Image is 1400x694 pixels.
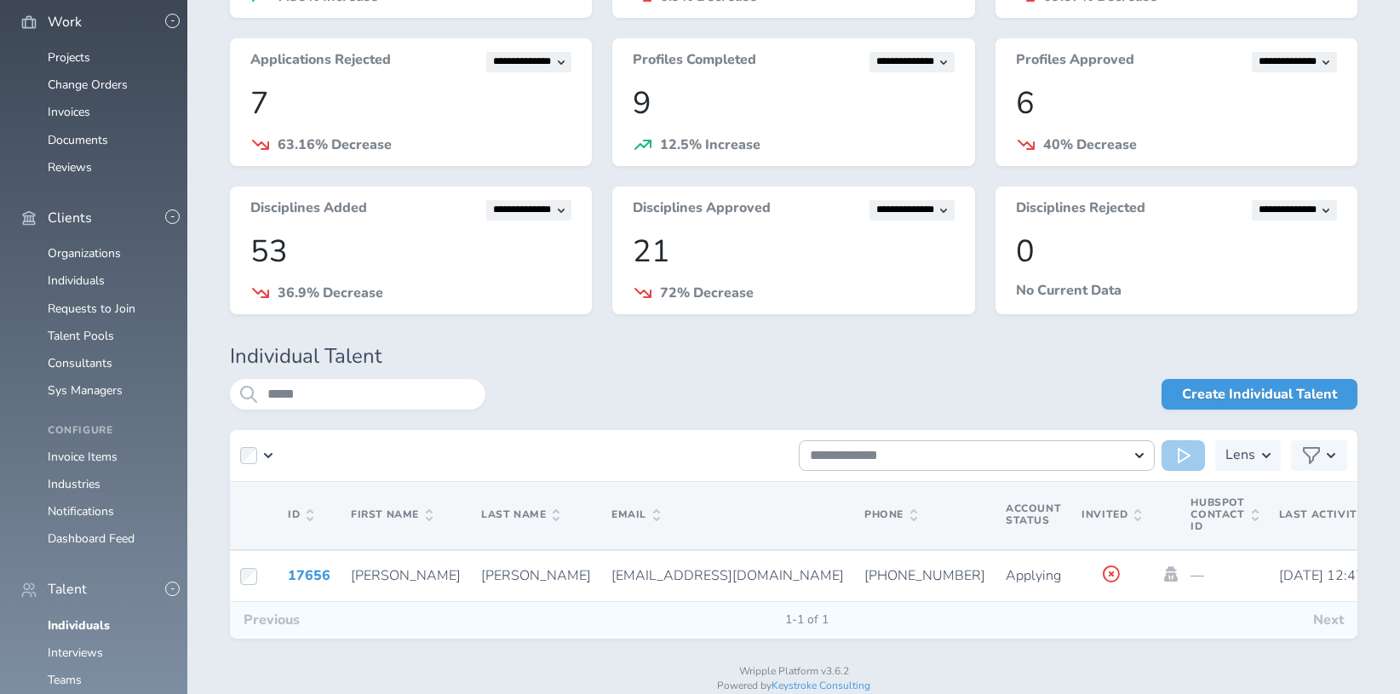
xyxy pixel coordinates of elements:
[864,566,985,585] span: [PHONE_NUMBER]
[48,582,87,597] span: Talent
[1043,135,1137,154] span: 40% Decrease
[230,666,1357,678] p: Wripple Platform v3.6.2
[660,284,754,302] span: 72% Decrease
[48,104,90,120] a: Invoices
[250,234,571,269] p: 53
[48,49,90,66] a: Projects
[1082,509,1141,521] span: Invited
[48,449,118,465] a: Invoice Items
[165,14,180,28] button: -
[288,509,313,521] span: ID
[48,382,123,399] a: Sys Managers
[1016,86,1337,121] p: 6
[351,566,461,585] span: [PERSON_NAME]
[48,328,114,344] a: Talent Pools
[230,602,313,638] button: Previous
[1016,281,1122,300] span: No Current Data
[1016,52,1134,72] h3: Profiles Approved
[611,509,660,521] span: Email
[633,86,954,121] p: 9
[1215,440,1281,471] button: Lens
[48,617,110,634] a: Individuals
[288,566,330,585] a: 17656
[1006,502,1061,527] span: Account Status
[772,679,870,692] a: Keystroke Consulting
[48,503,114,519] a: Notifications
[481,566,591,585] span: [PERSON_NAME]
[1279,508,1383,521] span: Last Activity At
[633,200,771,221] h3: Disciplines Approved
[230,345,1357,369] h1: Individual Talent
[165,209,180,224] button: -
[48,132,108,148] a: Documents
[48,476,100,492] a: Industries
[1225,440,1255,471] h3: Lens
[48,531,135,547] a: Dashboard Feed
[48,672,82,688] a: Teams
[278,135,392,154] span: 63.16% Decrease
[351,509,433,521] span: First Name
[611,566,844,585] span: [EMAIL_ADDRESS][DOMAIN_NAME]
[633,234,954,269] p: 21
[1162,379,1357,410] a: Create Individual Talent
[481,509,559,521] span: Last Name
[1016,200,1145,221] h3: Disciplines Rejected
[1162,440,1205,471] button: Run Action
[48,301,135,317] a: Requests to Join
[250,52,391,72] h3: Applications Rejected
[48,210,92,226] span: Clients
[1016,234,1337,269] p: 0
[48,272,105,289] a: Individuals
[48,425,167,437] h4: Configure
[1191,568,1258,583] p: —
[278,284,383,302] span: 36.9% Decrease
[48,77,128,93] a: Change Orders
[48,645,103,661] a: Interviews
[864,509,917,521] span: Phone
[250,200,367,221] h3: Disciplines Added
[660,135,760,154] span: 12.5% Increase
[165,582,180,596] button: -
[1162,566,1180,582] a: Impersonate
[48,355,112,371] a: Consultants
[48,14,82,30] span: Work
[633,52,756,72] h3: Profiles Completed
[1300,602,1357,638] button: Next
[250,86,571,121] p: 7
[1191,497,1258,532] span: Hubspot Contact Id
[1006,566,1061,585] span: Applying
[48,159,92,175] a: Reviews
[230,680,1357,692] p: Powered by
[48,245,121,261] a: Organizations
[772,613,842,627] span: 1-1 of 1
